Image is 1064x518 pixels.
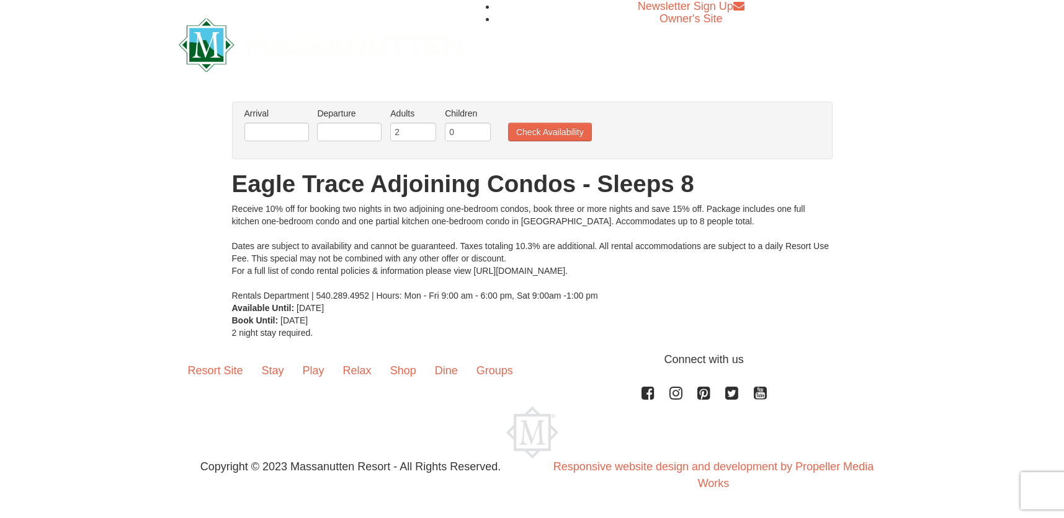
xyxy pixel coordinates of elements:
div: Receive 10% off for booking two nights in two adjoining one-bedroom condos, book three or more ni... [232,203,833,302]
a: Dine [426,351,467,390]
a: Owner's Site [659,12,722,25]
a: Play [293,351,334,390]
strong: Available Until: [232,303,295,313]
span: 2 night stay required. [232,328,313,338]
p: Connect with us [179,351,886,368]
a: Relax [334,351,381,390]
label: Departure [317,107,382,120]
p: Copyright © 2023 Massanutten Resort - All Rights Reserved. [169,459,532,475]
label: Adults [390,107,436,120]
a: Massanutten Resort [179,29,463,58]
a: Resort Site [179,351,253,390]
label: Arrival [244,107,309,120]
button: Check Availability [508,123,592,141]
img: Massanutten Resort Logo [179,18,463,72]
span: [DATE] [280,315,308,325]
strong: Book Until: [232,315,279,325]
label: Children [445,107,491,120]
span: [DATE] [297,303,324,313]
img: Massanutten Resort Logo [506,406,558,459]
a: Groups [467,351,522,390]
h1: Eagle Trace Adjoining Condos - Sleeps 8 [232,172,833,196]
a: Shop [381,351,426,390]
a: Responsive website design and development by Propeller Media Works [553,460,874,489]
a: Stay [253,351,293,390]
